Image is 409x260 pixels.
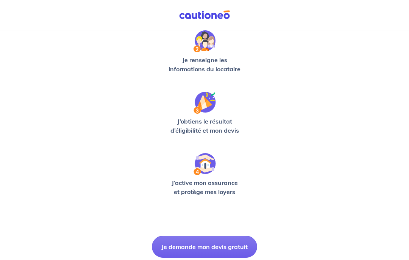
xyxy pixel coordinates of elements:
img: Cautioneo [176,10,233,20]
img: /static/bfff1cf634d835d9112899e6a3df1a5d/Step-4.svg [194,153,216,175]
img: /static/f3e743aab9439237c3e2196e4328bba9/Step-3.svg [194,92,216,114]
button: Je demande mon devis gratuit [152,236,257,258]
p: J’obtiens le résultat d’éligibilité et mon devis [165,117,244,135]
img: /static/c0a346edaed446bb123850d2d04ad552/Step-2.svg [194,30,215,52]
p: Je renseigne les informations du locataire [165,55,244,74]
p: J’active mon assurance et protège mes loyers [165,178,244,196]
